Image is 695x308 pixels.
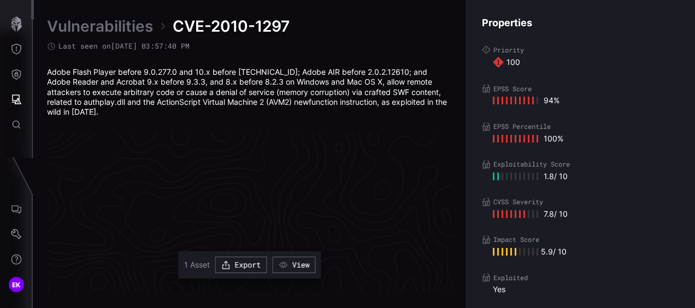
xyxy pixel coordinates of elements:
[482,235,679,244] label: Impact Score
[493,171,568,181] div: 1.8 / 10
[493,247,679,257] div: 5.9 / 10
[173,16,290,36] span: CVE-2010-1297
[482,273,679,282] label: Exploited
[493,57,679,68] div: 100
[47,67,452,117] div: Adobe Flash Player before 9.0.277.0 and 10.x before [TECHNICAL_ID]; Adobe AIR before 2.0.2.12610;...
[493,285,679,294] div: Yes
[493,96,559,105] div: 94 %
[12,279,21,291] span: EK
[482,45,679,54] label: Priority
[482,16,679,29] h4: Properties
[1,272,32,297] button: EK
[215,257,267,273] button: Export
[482,198,679,206] label: CVSS Severity
[482,160,679,169] label: Exploitability Score
[482,122,679,131] label: EPSS Percentile
[184,260,210,269] span: 1 Asset
[111,41,190,51] time: [DATE] 03:57:40 PM
[493,134,563,144] div: 100 %
[47,16,153,36] a: Vulnerabilities
[273,257,316,273] button: View
[58,42,190,51] span: Last seen on
[493,209,568,219] div: 7.8 / 10
[482,84,679,93] label: EPSS Score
